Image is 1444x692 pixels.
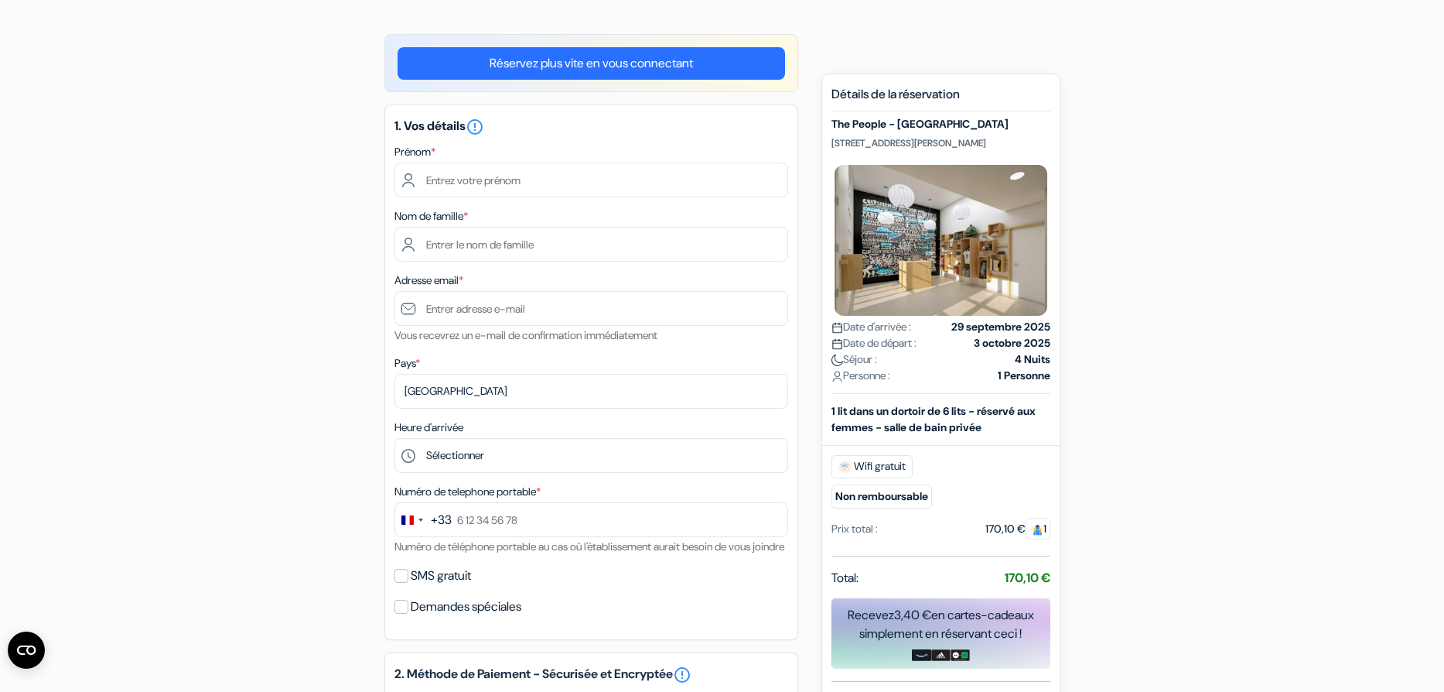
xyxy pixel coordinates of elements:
[831,322,843,334] img: calendar.svg
[831,606,1050,643] div: Recevez en cartes-cadeaux simplement en réservant ceci !
[394,484,541,500] label: Numéro de telephone portable
[831,137,1050,149] p: [STREET_ADDRESS][PERSON_NAME]
[831,569,859,588] span: Total:
[931,649,951,662] img: adidas-card.png
[831,368,890,384] span: Personne :
[985,521,1050,537] div: 170,10 €
[411,596,521,618] label: Demandes spéciales
[1005,570,1050,586] strong: 170,10 €
[831,351,877,368] span: Séjour :
[831,335,917,351] span: Date de départ :
[998,368,1050,384] strong: 1 Personne
[951,649,970,662] img: uber-uber-eats-card.png
[394,328,657,342] small: Vous recevrez un e-mail de confirmation immédiatement
[894,607,931,623] span: 3,40 €
[394,355,420,372] label: Pays
[831,319,911,335] span: Date d'arrivée :
[394,208,468,224] label: Nom de famille
[394,227,788,262] input: Entrer le nom de famille
[831,404,1036,434] b: 1 lit dans un dortoir de 6 lits - réservé aux femmes - salle de bain privée
[831,87,1050,111] h5: Détails de la réservation
[394,291,788,326] input: Entrer adresse e-mail
[394,420,463,436] label: Heure d'arrivée
[831,338,843,350] img: calendar.svg
[912,649,931,662] img: amazon-card-no-text.png
[411,565,471,587] label: SMS gratuit
[466,118,484,136] i: error_outline
[831,355,843,366] img: moon.svg
[831,455,913,478] span: Wifi gratuit
[8,632,45,669] button: Ouvrir le widget CMP
[394,118,788,136] h5: 1. Vos détails
[466,118,484,134] a: error_outline
[394,666,788,684] h5: 2. Méthode de Paiement - Sécurisée et Encryptée
[831,371,843,382] img: user_icon.svg
[431,511,452,529] div: +33
[394,272,463,289] label: Adresse email
[394,163,788,197] input: Entrez votre prénom
[673,666,691,684] a: error_outline
[1032,524,1043,536] img: guest.svg
[1015,351,1050,368] strong: 4 Nuits
[394,502,788,537] input: 6 12 34 56 78
[838,461,851,473] img: free_wifi.svg
[831,118,1050,131] h5: The People - [GEOGRAPHIC_DATA]
[394,144,435,160] label: Prénom
[831,485,932,509] small: Non remboursable
[974,335,1050,351] strong: 3 octobre 2025
[398,47,785,80] a: Réservez plus vite en vous connectant
[951,319,1050,335] strong: 29 septembre 2025
[831,521,878,537] div: Prix total :
[394,540,784,553] small: Numéro de téléphone portable au cas où l'établissement aurait besoin de vous joindre
[395,503,452,536] button: Change country, selected France (+33)
[1026,518,1050,540] span: 1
